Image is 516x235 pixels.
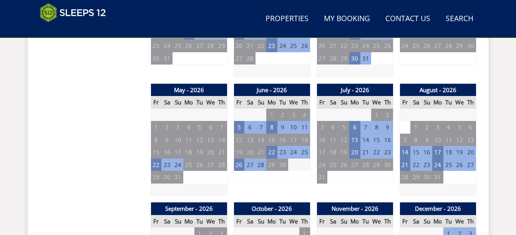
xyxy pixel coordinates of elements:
[454,215,465,228] th: We
[183,121,194,134] td: 4
[327,96,338,109] th: Sa
[327,134,338,146] td: 11
[266,159,277,171] td: 29
[36,27,117,33] iframe: Customer reviews powered by Trustpilot
[205,121,216,134] td: 6
[421,134,432,146] td: 9
[443,134,454,146] td: 11
[299,40,310,52] td: 26
[432,96,443,109] th: Mo
[234,121,244,134] td: 5
[205,215,216,228] th: We
[173,134,183,146] td: 10
[288,146,299,159] td: 24
[360,40,371,52] td: 24
[338,52,349,65] td: 29
[216,134,227,146] td: 14
[432,171,443,184] td: 31
[317,146,327,159] td: 17
[349,52,360,65] td: 30
[183,146,194,159] td: 18
[234,215,244,228] th: Fr
[410,159,421,171] td: 22
[349,215,360,228] th: Mo
[317,215,327,228] th: Fr
[317,159,327,171] td: 24
[234,202,310,215] th: October - 2026
[151,84,227,96] th: May - 2026
[205,159,216,171] td: 27
[234,159,244,171] td: 26
[465,40,476,52] td: 30
[454,134,465,146] td: 12
[421,159,432,171] td: 23
[205,96,216,109] th: We
[277,215,288,228] th: Tu
[400,171,410,184] td: 28
[244,96,255,109] th: Sa
[277,134,288,146] td: 16
[443,96,454,109] th: Tu
[349,159,360,171] td: 27
[382,159,393,171] td: 30
[338,96,349,109] th: Su
[421,96,432,109] th: Su
[338,146,349,159] td: 19
[205,134,216,146] td: 13
[194,134,205,146] td: 12
[151,121,161,134] td: 1
[244,146,255,159] td: 20
[183,159,194,171] td: 25
[194,96,205,109] th: Tu
[360,159,371,171] td: 28
[432,215,443,228] th: Mo
[421,215,432,228] th: Su
[465,215,476,228] th: Th
[256,96,266,109] th: Su
[194,215,205,228] th: Tu
[234,134,244,146] td: 12
[410,121,421,134] td: 1
[299,96,310,109] th: Th
[299,134,310,146] td: 18
[161,121,172,134] td: 2
[443,159,454,171] td: 25
[360,96,371,109] th: Tu
[266,109,277,121] td: 1
[266,215,277,228] th: Mo
[256,146,266,159] td: 21
[151,134,161,146] td: 8
[443,215,454,228] th: Tu
[400,159,410,171] td: 21
[216,121,227,134] td: 7
[400,40,410,52] td: 24
[277,146,288,159] td: 23
[277,40,288,52] td: 24
[194,121,205,134] td: 5
[338,159,349,171] td: 26
[244,40,255,52] td: 21
[317,96,327,109] th: Fr
[371,215,382,228] th: We
[244,134,255,146] td: 13
[360,215,371,228] th: Tu
[432,121,443,134] td: 3
[216,146,227,159] td: 21
[327,215,338,228] th: Sa
[216,96,227,109] th: Th
[173,146,183,159] td: 17
[327,52,338,65] td: 28
[321,10,373,28] a: My Booking
[277,121,288,134] td: 9
[194,40,205,52] td: 27
[173,171,183,184] td: 31
[317,40,327,52] td: 20
[432,159,443,171] td: 24
[151,202,227,215] th: September - 2026
[151,40,161,52] td: 23
[234,40,244,52] td: 20
[161,52,172,65] td: 31
[454,159,465,171] td: 26
[151,96,161,109] th: Fr
[360,121,371,134] td: 7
